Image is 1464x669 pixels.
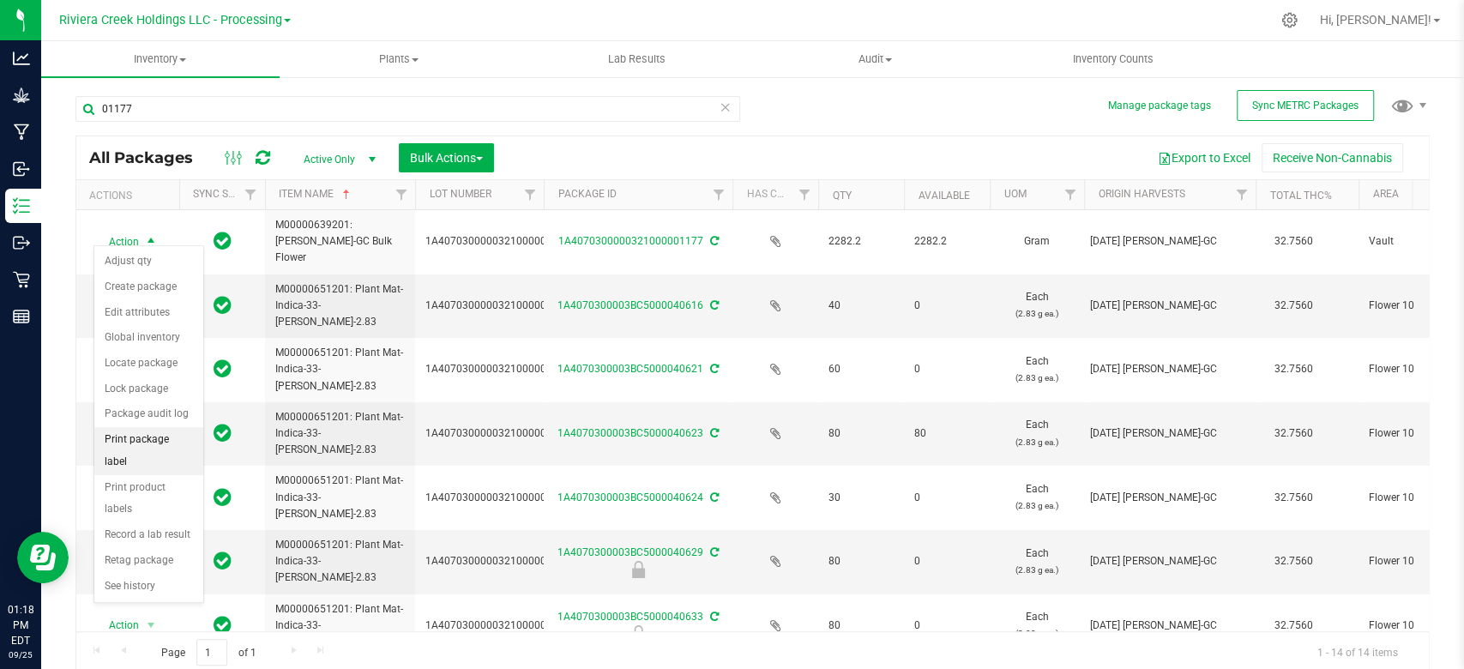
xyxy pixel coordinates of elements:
[918,190,969,202] a: Available
[214,613,232,637] span: In Sync
[1000,609,1074,642] span: Each
[541,625,735,642] div: Final Check Lock
[94,401,203,427] li: Package audit log
[1108,99,1211,113] button: Manage package tags
[214,549,232,573] span: In Sync
[1000,562,1074,578] p: (2.83 g ea.)
[756,51,993,67] span: Audit
[732,180,818,210] th: Has COA
[1262,143,1403,172] button: Receive Non-Cannabis
[94,325,203,351] li: Global inventory
[275,345,405,395] span: M00000651201: Plant Mat-Indica-33-[PERSON_NAME]-2.83
[94,249,203,274] li: Adjust qty
[1056,180,1084,209] a: Filter
[410,151,483,165] span: Bulk Actions
[425,233,570,250] span: 1A4070300000321000001177
[914,233,979,250] span: 2282.2
[89,148,210,167] span: All Packages
[914,618,979,634] span: 0
[828,425,894,442] span: 80
[557,546,703,558] a: 1A4070300003BC5000040629
[914,361,979,377] span: 0
[8,648,33,661] p: 09/25
[914,553,979,570] span: 0
[214,293,232,317] span: In Sync
[1000,481,1074,514] span: Each
[275,217,405,267] span: M00000639201: [PERSON_NAME]-GC Bulk Flower
[1147,143,1262,172] button: Export to Excel
[89,190,172,202] div: Actions
[708,235,719,247] span: Sync from Compliance System
[828,553,894,570] span: 80
[93,613,140,637] span: Action
[1003,188,1026,200] a: UOM
[1000,233,1074,250] span: Gram
[214,357,232,381] span: In Sync
[994,41,1232,77] a: Inventory Counts
[1000,289,1074,322] span: Each
[585,51,689,67] span: Lab Results
[41,41,280,77] a: Inventory
[13,160,30,178] inline-svg: Inbound
[275,281,405,331] span: M00000651201: Plant Mat-Indica-33-[PERSON_NAME]-2.83
[275,473,405,522] span: M00000651201: Plant Mat-Indica-33-[PERSON_NAME]-2.83
[708,611,719,623] span: Sync from Compliance System
[914,490,979,506] span: 0
[1000,434,1074,450] p: (2.83 g ea.)
[193,188,259,200] a: Sync Status
[515,180,544,209] a: Filter
[1266,357,1322,382] span: 32.7560
[1090,298,1250,314] div: Value 1: 2025-07-07 Stambaugh-GC
[1237,90,1374,121] button: Sync METRC Packages
[399,143,494,172] button: Bulk Actions
[1000,497,1074,514] p: (2.83 g ea.)
[1090,425,1250,442] div: Value 1: 2025-07-07 Stambaugh-GC
[94,351,203,377] li: Locate package
[196,639,227,666] input: 1
[1050,51,1177,67] span: Inventory Counts
[517,41,756,77] a: Lab Results
[1090,490,1250,506] div: Value 1: 2025-07-07 Stambaugh-GC
[13,234,30,251] inline-svg: Outbound
[1266,613,1322,638] span: 32.7560
[41,51,280,67] span: Inventory
[429,188,491,200] a: Lot Number
[94,427,203,474] li: Print package label
[1098,188,1184,200] a: Origin Harvests
[557,363,703,375] a: 1A4070300003BC5000040621
[557,427,703,439] a: 1A4070300003BC5000040623
[387,180,415,209] a: Filter
[1000,545,1074,578] span: Each
[828,233,894,250] span: 2282.2
[828,298,894,314] span: 40
[13,50,30,67] inline-svg: Analytics
[275,537,405,587] span: M00000651201: Plant Mat-Indica-33-[PERSON_NAME]-2.83
[93,230,140,254] span: Action
[1269,190,1331,202] a: Total THC%
[425,361,570,377] span: 1A4070300000321000001177
[557,188,616,200] a: Package ID
[13,124,30,141] inline-svg: Manufacturing
[1000,625,1074,642] p: (2.83 g ea.)
[280,41,518,77] a: Plants
[557,611,703,623] a: 1A4070300003BC5000040633
[59,13,282,27] span: Riviera Creek Holdings LLC - Processing
[279,188,353,200] a: Item Name
[708,427,719,439] span: Sync from Compliance System
[1090,361,1250,377] div: Value 1: 2025-07-07 Stambaugh-GC
[141,230,162,254] span: select
[756,41,994,77] a: Audit
[557,299,703,311] a: 1A4070300003BC5000040616
[914,425,979,442] span: 80
[704,180,732,209] a: Filter
[1320,13,1431,27] span: Hi, [PERSON_NAME]!
[214,421,232,445] span: In Sync
[75,96,740,122] input: Search Package ID, Item Name, SKU, Lot or Part Number...
[1266,421,1322,446] span: 32.7560
[1279,12,1300,28] div: Manage settings
[94,274,203,300] li: Create package
[94,522,203,548] li: Record a lab result
[1090,553,1250,570] div: Value 1: 2025-07-07 Stambaugh-GC
[13,87,30,104] inline-svg: Grow
[828,361,894,377] span: 60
